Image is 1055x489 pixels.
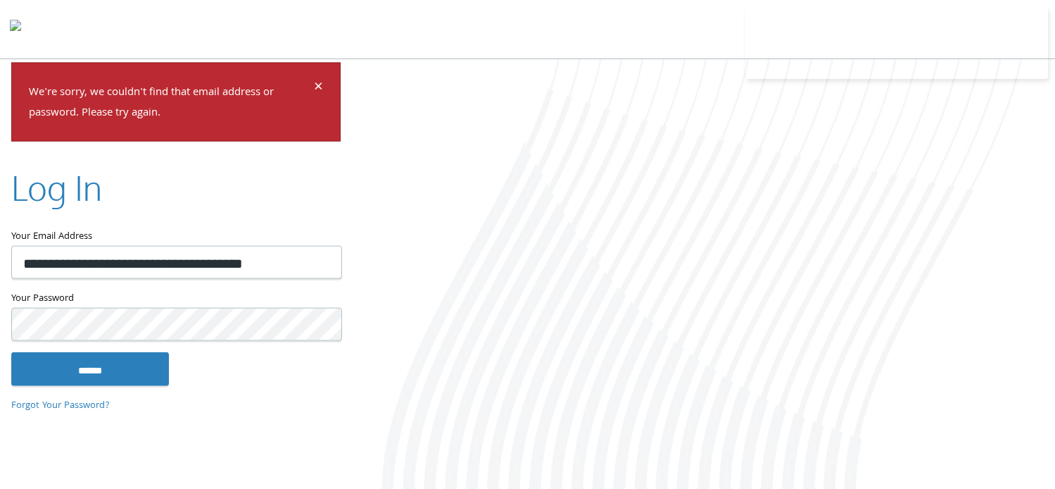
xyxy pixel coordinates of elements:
[11,163,102,211] h2: Log In
[29,83,312,124] p: We're sorry, we couldn't find that email address or password. Please try again.
[314,80,323,97] button: Dismiss alert
[10,15,21,43] img: todyl-logo-dark.svg
[314,75,323,102] span: ×
[11,290,341,307] label: Your Password
[11,398,110,414] a: Forgot Your Password?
